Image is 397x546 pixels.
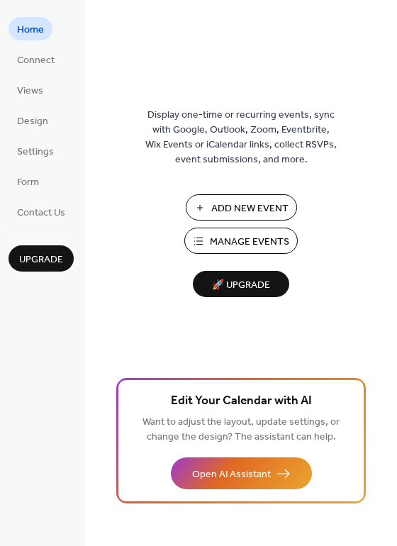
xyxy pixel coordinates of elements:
[186,194,297,221] button: Add New Event
[184,228,298,254] button: Manage Events
[145,108,337,167] span: Display one-time or recurring events, sync with Google, Outlook, Zoom, Eventbrite, Wix Events or ...
[9,169,47,193] a: Form
[9,78,52,101] a: Views
[17,84,43,99] span: Views
[193,271,289,297] button: 🚀 Upgrade
[171,391,312,411] span: Edit Your Calendar with AI
[17,145,54,160] span: Settings
[9,17,52,40] a: Home
[17,175,39,190] span: Form
[192,467,271,482] span: Open AI Assistant
[9,139,62,162] a: Settings
[9,200,74,223] a: Contact Us
[9,245,74,272] button: Upgrade
[211,201,289,216] span: Add New Event
[19,252,63,267] span: Upgrade
[17,23,44,38] span: Home
[17,53,55,68] span: Connect
[9,108,57,132] a: Design
[17,114,48,129] span: Design
[171,457,312,489] button: Open AI Assistant
[17,206,65,221] span: Contact Us
[210,235,289,250] span: Manage Events
[9,48,63,71] a: Connect
[142,413,340,447] span: Want to adjust the layout, update settings, or change the design? The assistant can help.
[201,276,281,295] span: 🚀 Upgrade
